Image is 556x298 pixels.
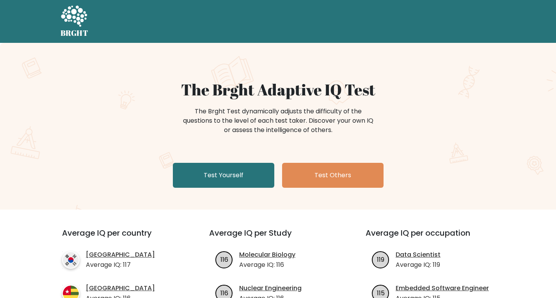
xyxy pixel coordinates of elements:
[377,255,384,264] text: 119
[86,250,155,259] a: [GEOGRAPHIC_DATA]
[396,260,441,270] p: Average IQ: 119
[396,284,489,293] a: Embedded Software Engineer
[396,250,441,259] a: Data Scientist
[60,3,89,40] a: BRGHT
[220,255,228,264] text: 116
[239,260,295,270] p: Average IQ: 116
[366,228,503,247] h3: Average IQ per occupation
[209,228,347,247] h3: Average IQ per Study
[88,80,469,99] h1: The Brght Adaptive IQ Test
[181,107,376,135] div: The Brght Test dynamically adjusts the difficulty of the questions to the level of each test take...
[62,228,181,247] h3: Average IQ per country
[86,284,155,293] a: [GEOGRAPHIC_DATA]
[60,28,89,38] h5: BRGHT
[173,163,274,188] a: Test Yourself
[282,163,384,188] a: Test Others
[220,288,228,297] text: 116
[239,250,295,259] a: Molecular Biology
[62,251,80,269] img: country
[377,288,385,297] text: 115
[86,260,155,270] p: Average IQ: 117
[239,284,302,293] a: Nuclear Engineering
